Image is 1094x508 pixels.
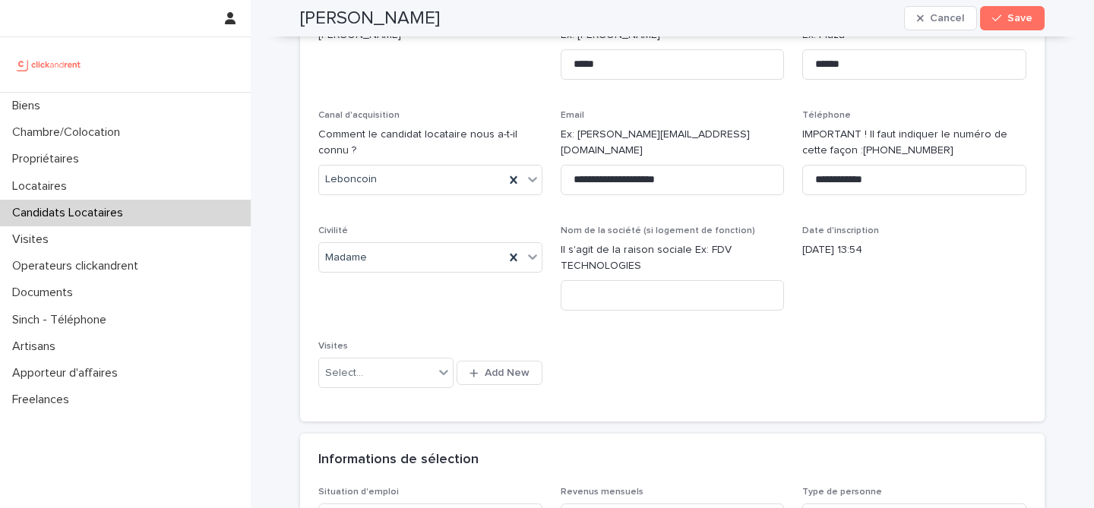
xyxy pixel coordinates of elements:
span: Nom de la société (si logement de fonction) [561,226,755,235]
span: Téléphone [802,111,851,120]
p: Chambre/Colocation [6,125,132,140]
span: Add New [485,368,530,378]
span: Situation d'emploi [318,487,399,497]
button: Add New [457,361,542,385]
p: Operateurs clickandrent [6,259,150,273]
p: Locataires [6,179,79,194]
p: Freelances [6,393,81,407]
span: Leboncoin [325,172,377,188]
span: Canal d'acquisition [318,111,400,120]
p: Candidats Locataires [6,206,135,220]
span: Revenus mensuels [561,487,643,497]
p: Visites [6,232,61,247]
p: Ex: [PERSON_NAME][EMAIL_ADDRESS][DOMAIN_NAME] [561,127,785,159]
p: Propriétaires [6,152,91,166]
span: Save [1007,13,1032,24]
ringoverc2c-number-84e06f14122c: [PHONE_NUMBER] [863,145,953,156]
span: Cancel [930,13,964,24]
p: Comment le candidat locataire nous a-t-il connu ? [318,127,542,159]
span: Civilité [318,226,348,235]
button: Save [980,6,1045,30]
p: [DATE] 13:54 [802,242,1026,258]
span: Email [561,111,584,120]
button: Cancel [904,6,977,30]
p: Sinch - Téléphone [6,313,119,327]
h2: [PERSON_NAME] [300,8,440,30]
h2: Informations de sélection [318,452,479,469]
ringoverc2c-84e06f14122c: Call with Ringover [863,145,953,156]
p: Biens [6,99,52,113]
p: Il s'agit de la raison sociale Ex: FDV TECHNOLOGIES [561,242,785,274]
div: Select... [325,365,363,381]
p: Documents [6,286,85,300]
ringover-84e06f14122c: IMPORTANT ! Il faut indiquer le numéro de cette façon : [802,129,1007,156]
span: Date d'inscription [802,226,879,235]
img: UCB0brd3T0yccxBKYDjQ [12,49,86,80]
span: Type de personne [802,487,882,497]
span: Madame [325,250,367,266]
p: Apporteur d'affaires [6,366,130,380]
span: Visites [318,342,348,351]
p: Artisans [6,339,68,354]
